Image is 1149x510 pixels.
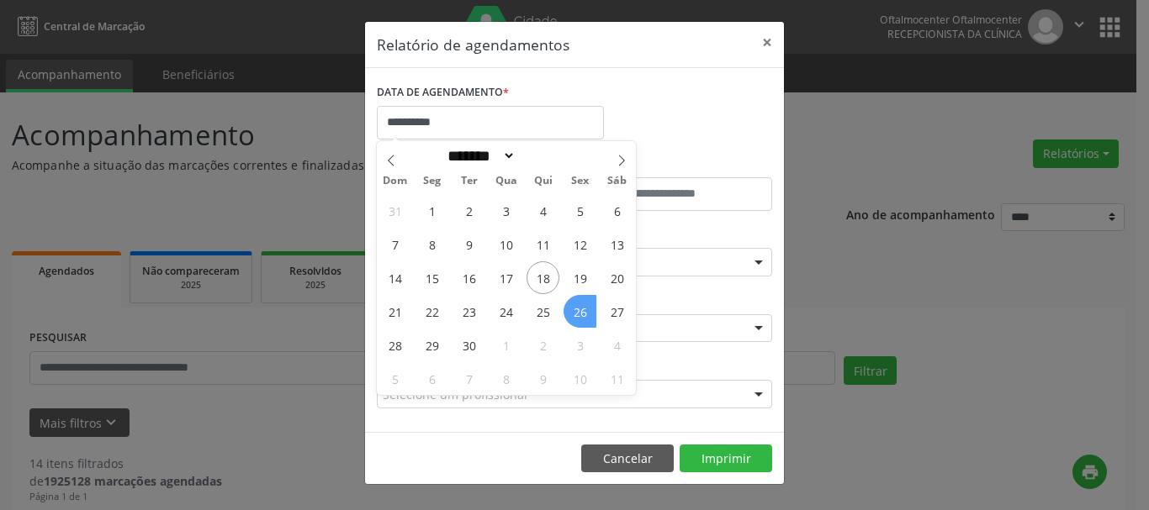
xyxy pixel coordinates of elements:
span: Sex [562,176,599,187]
span: Setembro 29, 2025 [416,329,448,361]
span: Setembro 23, 2025 [453,295,485,328]
span: Setembro 8, 2025 [416,228,448,260]
span: Setembro 20, 2025 [601,261,633,294]
span: Setembro 7, 2025 [379,228,411,260]
span: Setembro 6, 2025 [601,194,633,227]
span: Setembro 4, 2025 [527,194,559,227]
span: Setembro 2, 2025 [453,194,485,227]
span: Outubro 4, 2025 [601,329,633,361]
span: Setembro 27, 2025 [601,295,633,328]
span: Outubro 1, 2025 [490,329,522,361]
span: Setembro 16, 2025 [453,261,485,294]
select: Month [442,147,516,165]
span: Outubro 10, 2025 [564,362,596,395]
span: Ter [451,176,488,187]
span: Setembro 13, 2025 [601,228,633,260]
label: DATA DE AGENDAMENTO [377,80,509,106]
span: Selecione um profissional [383,386,527,403]
span: Outubro 8, 2025 [490,362,522,395]
button: Cancelar [581,444,674,473]
button: Close [750,22,784,63]
span: Setembro 19, 2025 [564,261,596,294]
span: Setembro 30, 2025 [453,329,485,361]
span: Outubro 7, 2025 [453,362,485,395]
span: Setembro 15, 2025 [416,261,448,294]
span: Setembro 17, 2025 [490,261,522,294]
span: Setembro 3, 2025 [490,194,522,227]
span: Setembro 14, 2025 [379,261,411,294]
span: Outubro 5, 2025 [379,362,411,395]
h5: Relatório de agendamentos [377,34,569,55]
span: Setembro 21, 2025 [379,295,411,328]
input: Year [516,147,571,165]
span: Setembro 18, 2025 [527,261,559,294]
span: Dom [377,176,414,187]
span: Agosto 31, 2025 [379,194,411,227]
span: Setembro 24, 2025 [490,295,522,328]
span: Setembro 28, 2025 [379,329,411,361]
span: Qua [488,176,525,187]
span: Setembro 26, 2025 [564,295,596,328]
span: Outubro 9, 2025 [527,362,559,395]
span: Setembro 9, 2025 [453,228,485,260]
span: Qui [525,176,562,187]
span: Setembro 1, 2025 [416,194,448,227]
span: Sáb [599,176,636,187]
span: Setembro 10, 2025 [490,228,522,260]
span: Setembro 25, 2025 [527,295,559,328]
span: Setembro 22, 2025 [416,295,448,328]
span: Outubro 11, 2025 [601,362,633,395]
span: Setembro 11, 2025 [527,228,559,260]
button: Imprimir [680,444,772,473]
span: Setembro 12, 2025 [564,228,596,260]
span: Outubro 2, 2025 [527,329,559,361]
span: Outubro 3, 2025 [564,329,596,361]
span: Outubro 6, 2025 [416,362,448,395]
label: ATÉ [579,151,772,177]
span: Seg [414,176,451,187]
span: Setembro 5, 2025 [564,194,596,227]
